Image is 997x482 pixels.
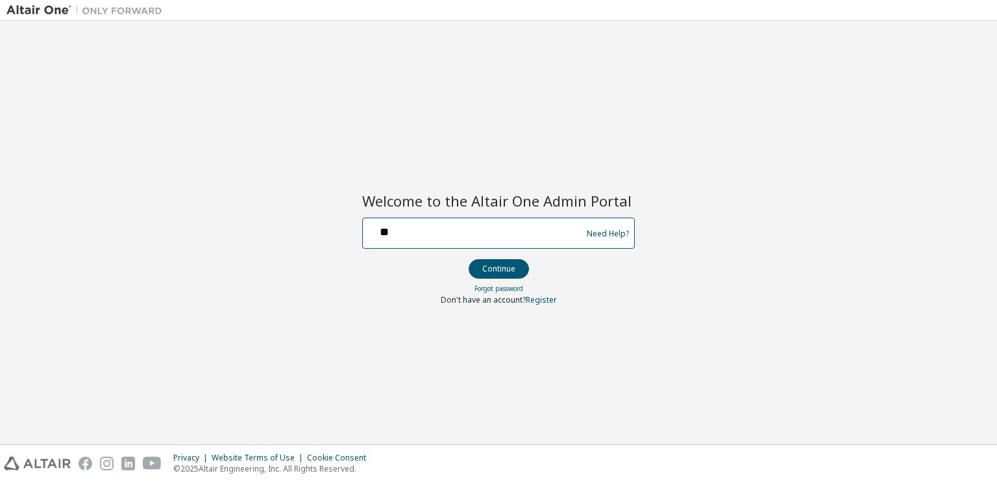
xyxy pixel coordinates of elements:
[100,457,114,470] img: instagram.svg
[121,457,135,470] img: linkedin.svg
[307,453,374,463] div: Cookie Consent
[362,192,635,210] h2: Welcome to the Altair One Admin Portal
[526,294,557,305] a: Register
[212,453,307,463] div: Website Terms of Use
[6,4,169,17] img: Altair One
[173,463,374,474] p: © 2025 Altair Engineering, Inc. All Rights Reserved.
[173,453,212,463] div: Privacy
[587,233,629,234] a: Need Help?
[441,294,526,305] span: Don't have an account?
[4,457,71,470] img: altair_logo.svg
[79,457,92,470] img: facebook.svg
[469,259,529,279] button: Continue
[474,284,523,293] a: Forgot password
[143,457,162,470] img: youtube.svg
